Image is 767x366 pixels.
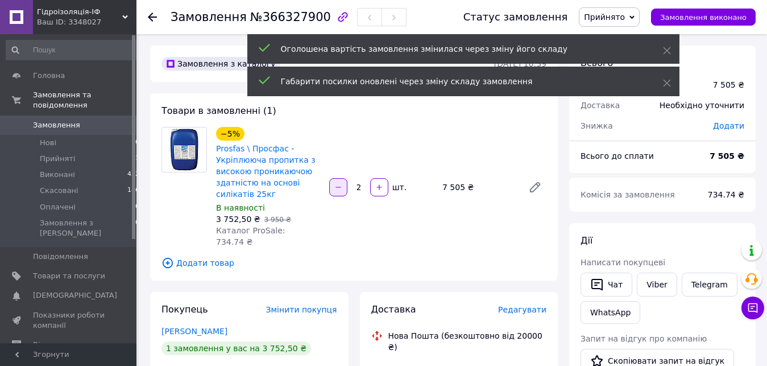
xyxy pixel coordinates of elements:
div: 7 505 ₴ [438,179,519,195]
span: Гідроізоляція-ІФ [37,7,122,17]
div: Оголошена вартість замовлення змінилася через зміну його складу [281,43,635,55]
a: WhatsApp [581,301,640,324]
span: Додати товар [161,257,546,269]
span: Змінити покупця [266,305,337,314]
span: Редагувати [498,305,546,314]
span: Замовлення [33,120,80,130]
span: Відгуки [33,340,63,350]
div: Габарити посилки оновлені через зміну складу замовлення [281,76,635,87]
span: Доставка [581,101,620,110]
span: Комісія за замовлення [581,190,675,199]
span: Всього до сплати [581,151,654,161]
span: 734.74 ₴ [708,190,744,199]
span: Скасовані [40,186,78,196]
div: 7 505 ₴ [713,79,744,91]
button: Чат з покупцем [741,297,764,319]
b: 7 505 ₴ [710,151,744,161]
span: 1 [135,154,139,164]
span: Додати [713,121,744,130]
div: Повернутися назад [148,11,157,23]
div: Необхідно уточнити [653,93,751,118]
a: [PERSON_NAME] [161,327,227,336]
span: Прийнято [584,13,625,22]
span: В наявності [216,203,265,212]
span: Головна [33,71,65,81]
a: Telegram [682,273,737,297]
div: Ваш ID: 3348027 [37,17,136,27]
span: Замовлення [171,10,247,24]
span: Прийняті [40,154,75,164]
span: Покупець [161,304,208,315]
span: Товари та послуги [33,271,105,281]
span: Показники роботи компанії [33,310,105,331]
span: Замовлення з [PERSON_NAME] [40,218,135,238]
span: Запит на відгук про компанію [581,334,707,343]
span: Виконані [40,170,75,180]
img: Prosfas \ Просфас - Укріплююча пропитка з високою проникаючою здатністю на основі силікатів 25кг [168,128,200,172]
span: Оплачені [40,202,76,212]
span: Дії [581,235,592,246]
span: 0 [135,138,139,148]
span: 0 [135,218,139,238]
span: Знижка [581,121,613,130]
span: Доставка [371,304,416,315]
span: Повідомлення [33,252,88,262]
div: Замовлення з каталогу [161,57,280,71]
div: Статус замовлення [463,11,568,23]
a: Prosfas \ Просфас - Укріплююча пропитка з високою проникаючою здатністю на основі силікатів 25кг [216,144,316,199]
div: −5% [216,127,244,141]
span: Нові [40,138,56,148]
div: Нова Пошта (безкоштовно від 20000 ₴) [385,330,550,353]
div: шт. [389,182,408,193]
span: 432 [127,170,139,180]
span: Замовлення та повідомлення [33,90,136,110]
span: Замовлення виконано [660,13,747,22]
a: Редагувати [524,176,546,199]
span: Товари в замовленні (1) [161,105,276,116]
span: 3 950 ₴ [264,216,291,224]
div: 1 замовлення у вас на 3 752,50 ₴ [161,342,311,355]
button: Чат [581,273,632,297]
span: 0 [135,202,139,212]
span: 3 752,50 ₴ [216,215,260,224]
span: 146 [127,186,139,196]
span: [DEMOGRAPHIC_DATA] [33,290,117,301]
span: Написати покупцеві [581,258,665,267]
span: №366327900 [250,10,331,24]
a: Viber [637,273,677,297]
button: Замовлення виконано [651,9,756,26]
span: Каталог ProSale: 734.74 ₴ [216,226,285,246]
input: Пошук [6,40,140,60]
